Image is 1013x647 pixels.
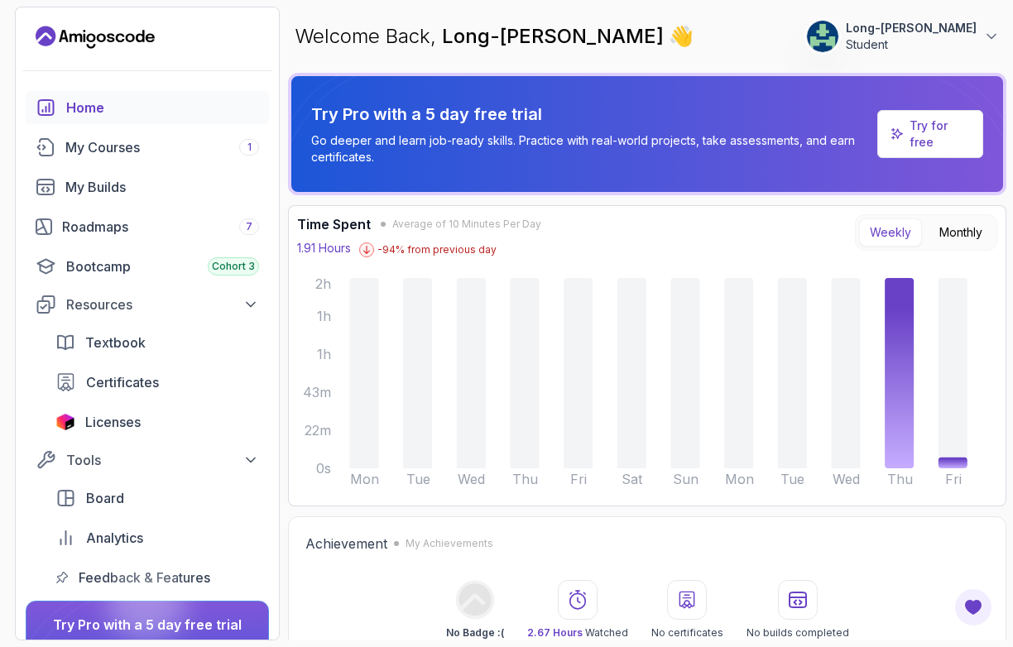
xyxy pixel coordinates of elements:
tspan: Sat [622,471,643,487]
a: bootcamp [26,250,269,283]
p: Watched [527,626,628,640]
a: Try for free [877,110,983,158]
tspan: Fri [570,471,587,487]
button: Tools [26,445,269,475]
tspan: Thu [887,471,913,487]
tspan: 2h [315,276,331,292]
a: Try for free [910,117,969,151]
div: My Builds [65,177,259,197]
span: 7 [246,220,252,233]
button: Weekly [859,218,922,247]
span: Feedback & Features [79,568,210,587]
h2: Achievement [305,534,387,554]
tspan: Wed [833,471,860,487]
button: user profile imageLong-[PERSON_NAME]Student [806,20,1000,53]
a: analytics [46,521,269,554]
span: 2.67 Hours [527,626,583,639]
div: Bootcamp [66,256,259,276]
a: certificates [46,366,269,399]
tspan: Tue [406,471,430,487]
div: My Courses [65,137,259,157]
img: jetbrains icon [55,414,75,430]
div: Roadmaps [62,217,259,237]
span: Board [86,488,124,508]
a: board [46,482,269,515]
a: Landing page [36,24,155,50]
p: 1.91 Hours [297,240,351,256]
span: Long-[PERSON_NAME] [442,24,669,48]
a: builds [26,170,269,204]
p: No certificates [651,626,723,640]
p: Try Pro with a 5 day free trial [311,103,871,126]
p: No Badge :( [446,626,504,640]
tspan: Wed [458,471,485,487]
a: home [26,91,269,124]
tspan: Thu [512,471,538,487]
tspan: Mon [725,471,754,487]
a: courses [26,131,269,164]
tspan: 43m [303,384,331,400]
a: textbook [46,326,269,359]
button: Monthly [929,218,993,247]
p: Go deeper and learn job-ready skills. Practice with real-world projects, take assessments, and ea... [311,132,871,165]
span: Licenses [85,412,141,432]
tspan: 1h [317,308,331,324]
p: Long-[PERSON_NAME] [846,20,977,36]
div: Resources [66,295,259,314]
button: Resources [26,290,269,319]
tspan: Fri [945,471,962,487]
div: Home [66,98,259,117]
span: Analytics [86,528,143,548]
p: Welcome Back, [295,23,694,50]
tspan: 1h [317,346,331,362]
button: Open Feedback Button [953,587,993,627]
p: My Achievements [406,537,493,550]
img: user profile image [807,21,838,52]
p: No builds completed [747,626,849,640]
span: Average of 10 Minutes Per Day [392,218,541,231]
tspan: 0s [316,460,331,477]
tspan: Mon [350,471,379,487]
span: Certificates [86,372,159,392]
p: -94 % from previous day [377,243,497,256]
span: 1 [247,141,252,154]
span: Cohort 3 [212,260,255,273]
span: Textbook [85,333,146,352]
p: Student [846,36,977,53]
a: feedback [46,561,269,594]
a: roadmaps [26,210,269,243]
span: 👋 [669,23,694,50]
a: licenses [46,405,269,439]
tspan: Tue [780,471,804,487]
tspan: Sun [673,471,699,487]
h3: Time Spent [297,214,371,234]
tspan: 22m [305,422,331,439]
div: Tools [66,450,259,470]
